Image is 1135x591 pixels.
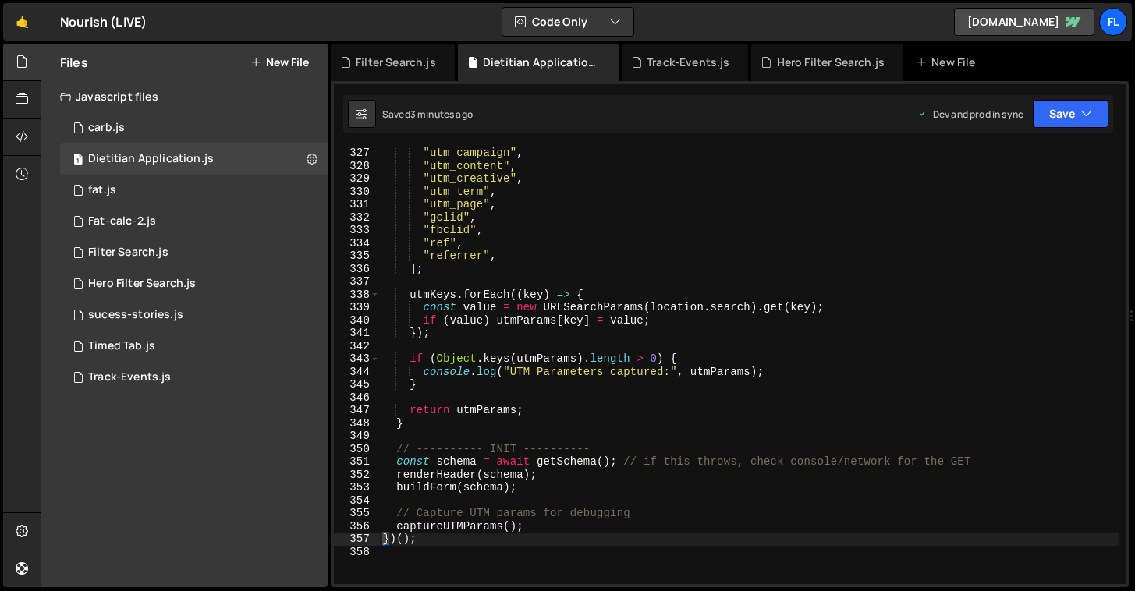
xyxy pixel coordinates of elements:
div: Dietitian Application.js [483,55,600,70]
button: Save [1033,100,1108,128]
div: 344 [334,366,380,379]
div: 338 [334,288,380,302]
div: 7002/13525.js [60,237,328,268]
div: 329 [334,172,380,186]
div: 7002/15633.js [60,112,328,143]
div: 337 [334,275,380,288]
h2: Files [60,54,88,71]
div: 351 [334,455,380,469]
div: 350 [334,443,380,456]
div: 342 [334,340,380,353]
div: 348 [334,417,380,430]
div: Dev and prod in sync [917,108,1023,121]
div: sucess-stories.js [88,308,183,322]
div: 346 [334,391,380,405]
div: 7002/36051.js [60,362,328,393]
div: 355 [334,507,380,520]
div: 352 [334,469,380,482]
div: Timed Tab.js [88,339,155,353]
div: 332 [334,211,380,225]
div: Saved [382,108,473,121]
a: 🤙 [3,3,41,41]
div: 7002/24097.js [60,299,328,331]
div: 331 [334,198,380,211]
div: 328 [334,160,380,173]
div: 330 [334,186,380,199]
div: 334 [334,237,380,250]
div: 335 [334,249,380,263]
div: 340 [334,314,380,327]
div: 341 [334,327,380,340]
div: Javascript files [41,81,328,112]
div: 7002/44314.js [60,268,328,299]
div: Hero Filter Search.js [88,277,196,291]
div: Filter Search.js [356,55,436,70]
button: Code Only [502,8,633,36]
div: 357 [334,533,380,546]
div: 333 [334,224,380,237]
div: 339 [334,301,380,314]
div: Hero Filter Search.js [777,55,885,70]
div: 7002/45930.js [60,143,328,175]
div: Filter Search.js [88,246,168,260]
a: [DOMAIN_NAME] [954,8,1094,36]
div: 356 [334,520,380,533]
div: 345 [334,378,380,391]
div: New File [916,55,981,70]
div: 347 [334,404,380,417]
div: Track-Events.js [647,55,729,70]
div: 3 minutes ago [410,108,473,121]
div: Track-Events.js [88,370,171,384]
div: 358 [334,546,380,559]
div: 354 [334,494,380,508]
div: carb.js [88,121,125,135]
div: 353 [334,481,380,494]
span: 1 [73,154,83,167]
div: fat.js [88,183,116,197]
div: 349 [334,430,380,443]
div: 7002/15634.js [60,206,328,237]
div: 336 [334,263,380,276]
div: Fat-calc-2.js [88,214,156,228]
div: Nourish (LIVE) [60,12,147,31]
div: 343 [334,352,380,366]
div: 7002/15615.js [60,175,328,206]
div: 7002/25847.js [60,331,328,362]
div: 327 [334,147,380,160]
button: New File [250,56,309,69]
div: Dietitian Application.js [88,152,214,166]
a: Fl [1099,8,1127,36]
